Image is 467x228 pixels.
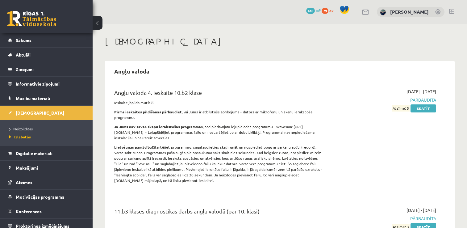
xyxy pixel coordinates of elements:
[8,161,85,175] a: Maksājumi
[114,145,153,150] strong: Lietošanas pamācība!
[9,126,33,131] span: Neizpildītās
[8,33,85,47] a: Sākums
[105,36,455,47] h1: [DEMOGRAPHIC_DATA]
[9,134,86,140] a: Izlabotās
[16,62,85,76] legend: Ziņojumi
[114,88,326,100] div: Angļu valoda 4. ieskaite 10.b2 klase
[16,194,65,200] span: Motivācijas programma
[7,11,56,26] a: Rīgas 1. Tālmācības vidusskola
[114,124,326,141] p: , tad piedāvājam lejupielādēt programmu - Wavosaur [URL][DOMAIN_NAME] - Lejuplādējiet programmas ...
[16,161,85,175] legend: Maksājumi
[8,146,85,160] a: Digitālie materiāli
[16,110,64,116] span: [DEMOGRAPHIC_DATA]
[16,52,31,57] span: Aktuāli
[114,124,203,129] strong: Ja Jums nav savas skaņu ierakstošas programmas
[9,134,31,139] span: Izlabotās
[407,88,436,95] span: [DATE] - [DATE]
[114,144,326,183] p: Startējiet programmu, sagatavojieties skaļi runāt un nospiediet pogu ar sarkanu aplīti (record). ...
[9,126,86,132] a: Neizpildītās
[114,109,182,114] strong: Pirms ieskaites pildīšanas pārbaudiet
[306,8,315,14] span: 418
[16,77,85,91] legend: Informatīvie ziņojumi
[380,9,386,15] img: Gustavs Siliņš
[390,9,429,15] a: [PERSON_NAME]
[16,37,31,43] span: Sākums
[335,97,436,103] span: Pārbaudīta
[392,105,410,112] span: Atzīme: 5
[16,179,32,185] span: Atzīmes
[322,8,328,14] span: 79
[16,209,42,214] span: Konferences
[8,91,85,105] a: Mācību materiāli
[114,100,326,105] p: Ieskaite jāpilda mutiski.
[8,175,85,189] a: Atzīmes
[16,95,50,101] span: Mācību materiāli
[8,48,85,62] a: Aktuāli
[411,104,436,112] a: Skatīt
[8,106,85,120] a: [DEMOGRAPHIC_DATA]
[108,64,156,78] h2: Angļu valoda
[16,150,52,156] span: Digitālie materiāli
[8,204,85,218] a: Konferences
[329,8,333,13] span: xp
[114,207,326,218] div: 11.b3 klases diagnostikas darbs angļu valodā (par 10. klasi)
[306,8,321,13] a: 418 mP
[407,207,436,213] span: [DATE] - [DATE]
[322,8,336,13] a: 79 xp
[335,215,436,222] span: Pārbaudīta
[114,109,326,120] p: , vai Jums ir atbilstošs aprīkojums - dators ar mikrofonu un skaņu ierakstoša programma.
[8,190,85,204] a: Motivācijas programma
[316,8,321,13] span: mP
[8,77,85,91] a: Informatīvie ziņojumi
[8,62,85,76] a: Ziņojumi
